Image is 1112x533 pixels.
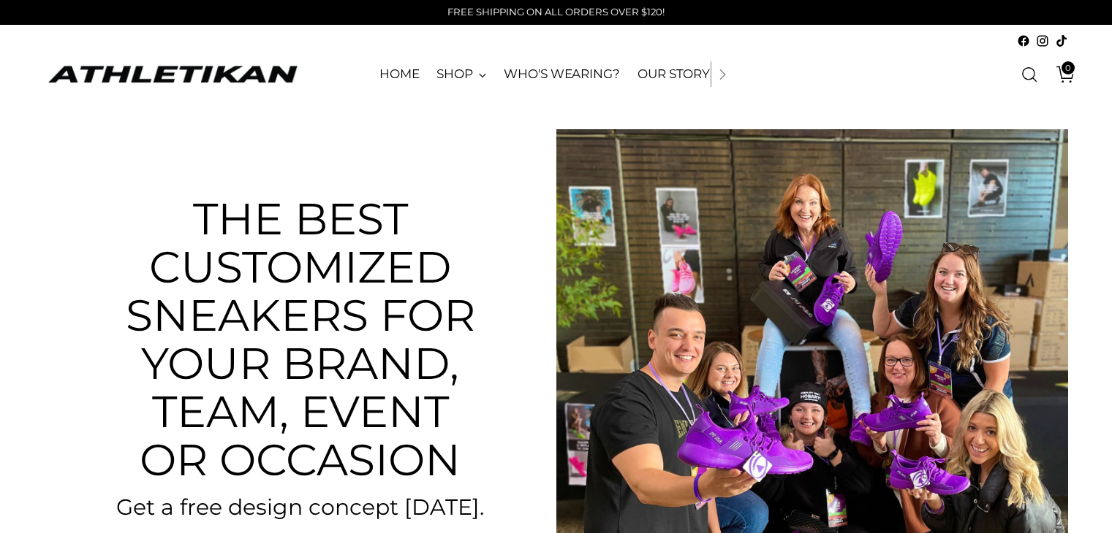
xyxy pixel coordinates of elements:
a: ATHLETIKAN [45,63,300,85]
a: Open cart modal [1045,60,1075,89]
a: SHOP [436,58,486,91]
span: 0 [1062,61,1075,74]
h3: Get a free design concept [DATE]. [116,493,485,522]
a: Open search modal [1015,60,1044,89]
a: HOME [379,58,420,91]
a: WHO'S WEARING? [504,58,620,91]
a: OUR STORY [638,58,710,91]
p: FREE SHIPPING ON ALL ORDERS OVER $120! [447,5,665,20]
h2: The best customized sneakers for your brand, team, event or occasion [116,195,485,484]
